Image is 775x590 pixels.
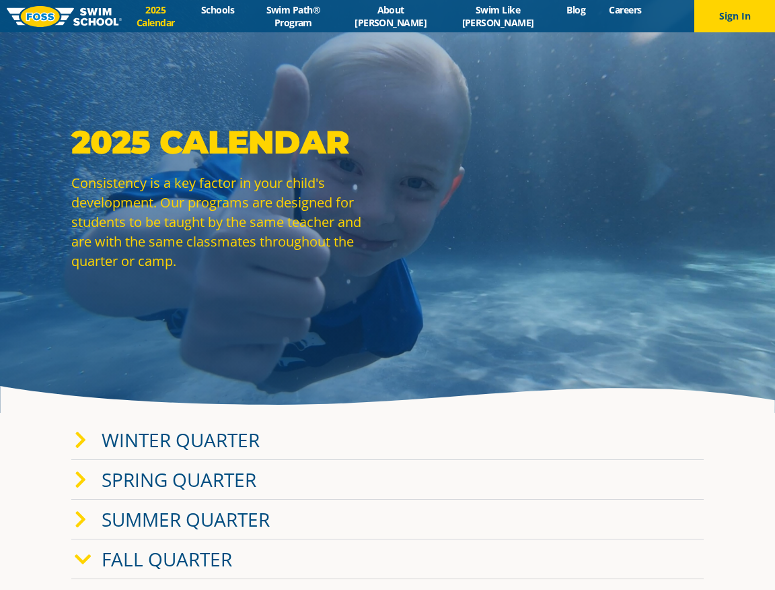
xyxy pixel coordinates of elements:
a: Spring Quarter [102,467,256,492]
a: Blog [555,3,597,16]
img: FOSS Swim School Logo [7,6,122,27]
a: About [PERSON_NAME] [340,3,441,29]
a: Summer Quarter [102,506,270,532]
a: Winter Quarter [102,427,260,453]
a: Schools [189,3,246,16]
a: Fall Quarter [102,546,232,572]
a: 2025 Calendar [122,3,189,29]
p: Consistency is a key factor in your child's development. Our programs are designed for students t... [71,173,381,271]
a: Careers [597,3,653,16]
strong: 2025 Calendar [71,123,349,162]
a: Swim Path® Program [246,3,341,29]
a: Swim Like [PERSON_NAME] [441,3,555,29]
